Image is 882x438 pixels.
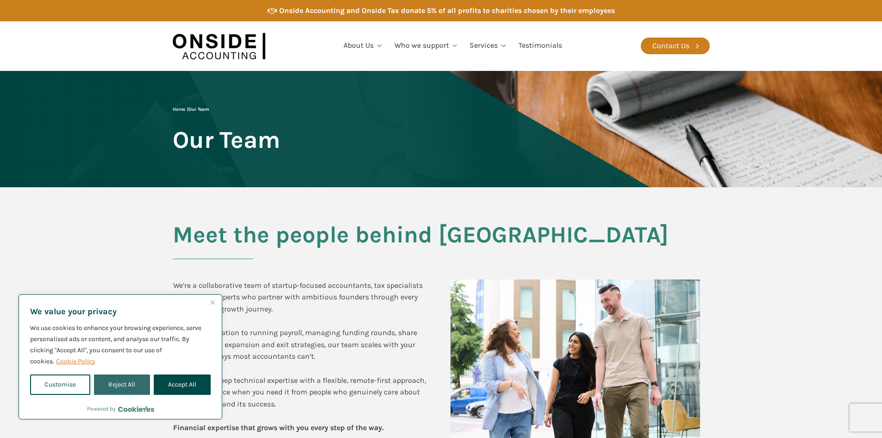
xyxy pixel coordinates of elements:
button: Customise [30,375,90,395]
span: Our Team [173,127,280,152]
h2: Meet the people behind [GEOGRAPHIC_DATA] [173,222,710,259]
button: Accept All [154,375,211,395]
span: | [173,107,209,112]
a: Cookie Policy [56,357,96,366]
button: Close [207,297,218,308]
a: Testimonials [513,30,568,62]
p: We value your privacy [30,306,211,317]
div: We’re a collaborative team of startup-focused accountants, tax specialists and finance experts wh... [173,279,432,434]
div: Onside Accounting and Onside Tax donate 5% of all profits to charities chosen by their employees [279,5,615,17]
a: Who we support [389,30,464,62]
a: Home [173,107,185,112]
a: Visit CookieYes website [118,406,154,412]
img: Onside Accounting [173,28,265,64]
div: Contact Us [652,40,689,52]
div: We value your privacy [19,294,222,419]
a: Services [464,30,513,62]
a: About Us [338,30,389,62]
img: Close [211,300,215,305]
button: Reject All [94,375,150,395]
p: We use cookies to enhance your browsing experience, serve personalised ads or content, and analys... [30,323,211,367]
div: Powered by [87,404,154,413]
b: Financial expertise that grows with you every step of the way. [173,423,383,432]
a: Contact Us [641,38,710,54]
span: Our Team [188,107,209,112]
